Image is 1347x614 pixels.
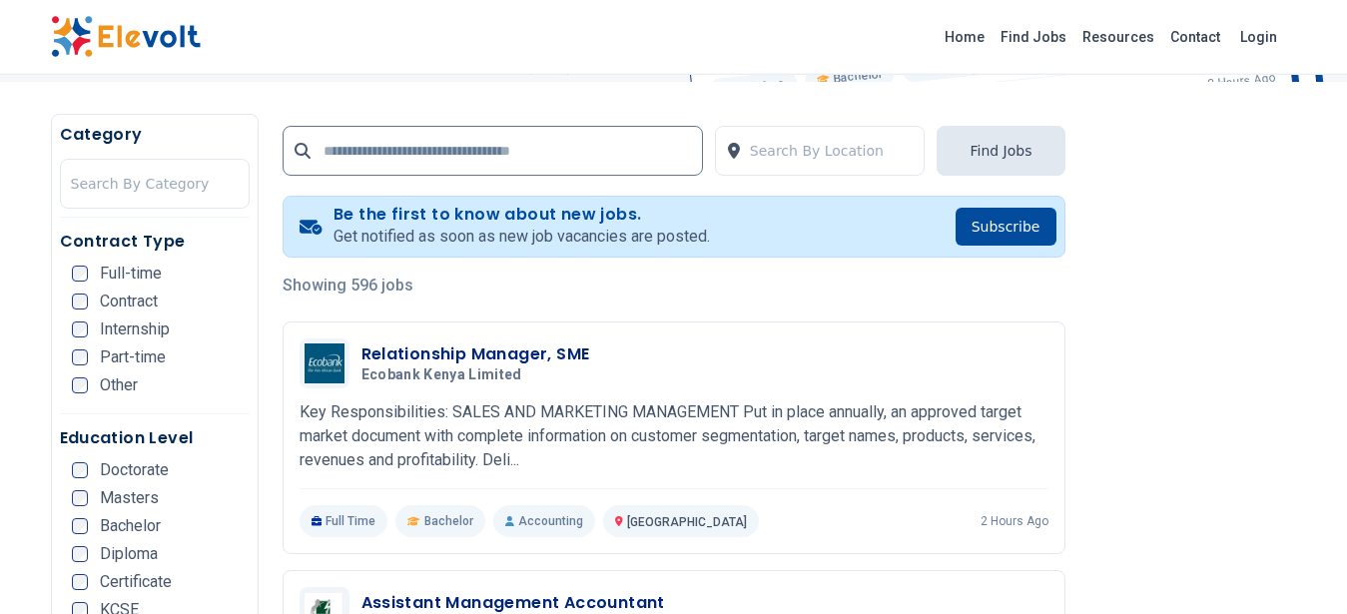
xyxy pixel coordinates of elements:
[300,505,388,537] p: Full Time
[981,513,1048,529] p: 2 hours ago
[493,505,595,537] p: Accounting
[1228,17,1289,57] a: Login
[100,574,172,590] span: Certificate
[361,366,522,384] span: Ecobank Kenya Limited
[627,515,747,529] span: [GEOGRAPHIC_DATA]
[1162,21,1228,53] a: Contact
[72,574,88,590] input: Certificate
[72,377,88,393] input: Other
[300,338,1048,537] a: Ecobank Kenya LimitedRelationship Manager, SMEEcobank Kenya LimitedKey Responsibilities: SALES AN...
[60,426,250,450] h5: Education Level
[72,294,88,309] input: Contract
[361,342,590,366] h3: Relationship Manager, SME
[993,21,1074,53] a: Find Jobs
[956,208,1056,246] button: Subscribe
[1074,21,1162,53] a: Resources
[100,321,170,337] span: Internship
[72,321,88,337] input: Internship
[283,274,1065,298] p: Showing 596 jobs
[72,546,88,562] input: Diploma
[72,266,88,282] input: Full-time
[334,205,710,225] h4: Be the first to know about new jobs.
[937,21,993,53] a: Home
[100,377,138,393] span: Other
[305,343,344,382] img: Ecobank Kenya Limited
[51,16,201,58] img: Elevolt
[334,225,710,249] p: Get notified as soon as new job vacancies are posted.
[100,546,158,562] span: Diploma
[100,462,169,478] span: Doctorate
[72,462,88,478] input: Doctorate
[937,126,1064,176] button: Find Jobs
[300,400,1048,472] p: Key Responsibilities: SALES AND MARKETING MANAGEMENT Put in place annually, an approved target ma...
[72,490,88,506] input: Masters
[72,518,88,534] input: Bachelor
[100,518,161,534] span: Bachelor
[424,513,473,529] span: Bachelor
[100,490,159,506] span: Masters
[72,349,88,365] input: Part-time
[100,266,162,282] span: Full-time
[60,123,250,147] h5: Category
[60,230,250,254] h5: Contract Type
[100,349,166,365] span: Part-time
[100,294,158,309] span: Contract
